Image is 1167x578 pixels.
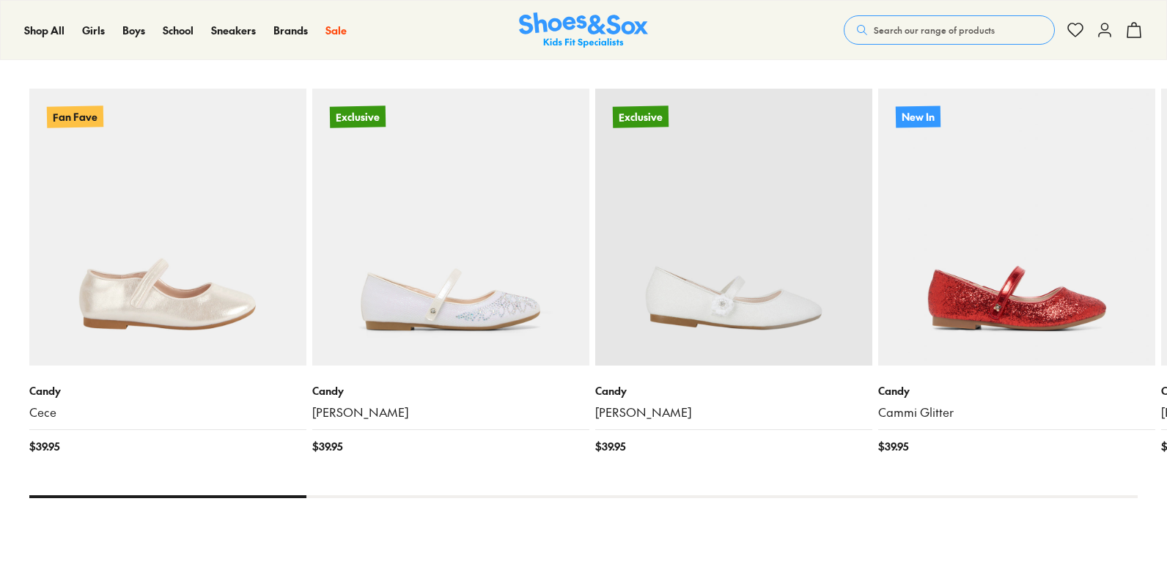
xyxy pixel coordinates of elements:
span: Girls [82,23,105,37]
span: $ 39.95 [595,439,625,454]
span: $ 39.95 [312,439,342,454]
a: Sneakers [211,23,256,38]
p: Exclusive [330,106,386,128]
p: Exclusive [613,106,669,128]
span: $ 39.95 [29,439,59,454]
span: Shop All [24,23,65,37]
span: Boys [122,23,145,37]
a: Shop All [24,23,65,38]
a: [PERSON_NAME] [312,404,589,420]
p: Candy [312,383,589,399]
p: Candy [595,383,872,399]
p: Candy [29,383,306,399]
a: Boys [122,23,145,38]
a: Fan Fave [29,89,306,366]
a: School [163,23,194,38]
span: Brands [273,23,308,37]
a: Cece [29,404,306,420]
span: Search our range of products [874,23,995,37]
a: Shoes & Sox [519,12,648,48]
img: SNS_Logo_Responsive.svg [519,12,648,48]
a: [PERSON_NAME] [595,404,872,420]
p: Candy [878,383,1155,399]
p: Fan Fave [47,106,103,128]
span: School [163,23,194,37]
a: Cammi Glitter [878,404,1155,420]
a: Sale [325,23,347,38]
span: $ 39.95 [878,439,908,454]
span: Sale [325,23,347,37]
p: New In [896,106,940,128]
span: Sneakers [211,23,256,37]
a: Brands [273,23,308,38]
button: Search our range of products [844,15,1055,45]
a: Girls [82,23,105,38]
